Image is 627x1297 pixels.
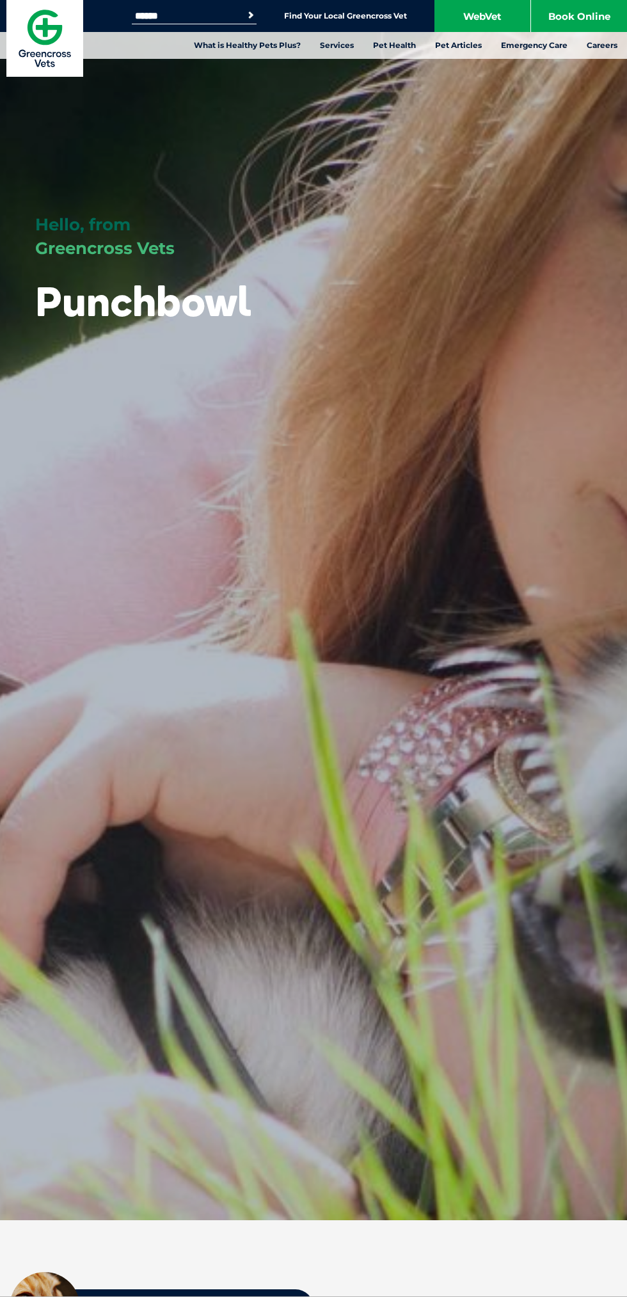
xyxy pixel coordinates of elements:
[577,32,627,59] a: Careers
[491,32,577,59] a: Emergency Care
[425,32,491,59] a: Pet Articles
[310,32,363,59] a: Services
[35,238,175,259] span: Greencross Vets
[184,32,310,59] a: What is Healthy Pets Plus?
[284,11,407,21] a: Find Your Local Greencross Vet
[363,32,425,59] a: Pet Health
[35,279,251,324] h1: Punchbowl
[35,214,131,235] span: Hello, from
[244,9,257,22] button: Search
